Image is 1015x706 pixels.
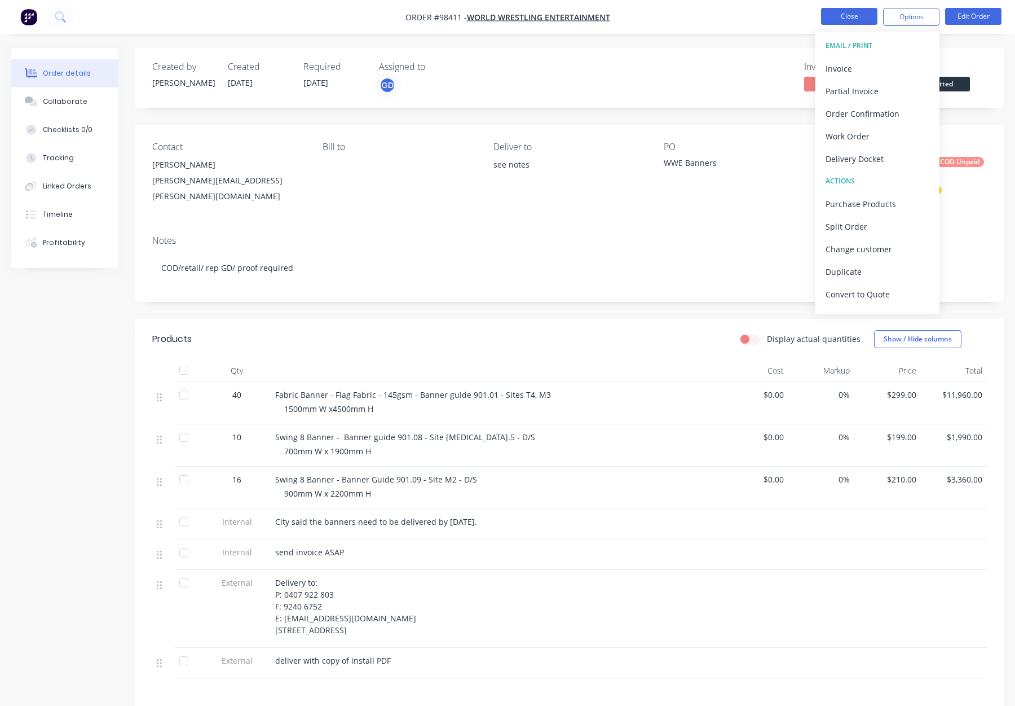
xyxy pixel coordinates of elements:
[11,144,118,172] button: Tracking
[726,431,784,443] span: $0.00
[152,157,304,204] div: [PERSON_NAME][PERSON_NAME][EMAIL_ADDRESS][PERSON_NAME][DOMAIN_NAME]
[815,170,939,192] button: ACTIONS
[11,172,118,200] button: Linked Orders
[20,8,37,25] img: Factory
[493,157,646,173] div: see notes
[815,57,939,80] button: Invoice
[826,83,929,99] div: Partial Invoice
[379,62,492,72] div: Assigned to
[467,12,610,23] a: World Wrestling Entertainment
[11,200,118,229] button: Timeline
[815,34,939,57] button: EMAIL / PRINT
[921,359,987,382] div: Total
[815,260,939,283] button: Duplicate
[152,332,192,346] div: Products
[208,516,266,528] span: Internal
[303,62,365,72] div: Required
[11,87,118,116] button: Collaborate
[826,151,929,167] div: Delivery Docket
[275,516,477,527] span: City said the banners need to be delivered by [DATE].
[405,12,467,23] span: Order #98411 -
[902,62,987,72] div: Status
[925,431,983,443] span: $1,990.00
[43,125,92,135] div: Checklists 0/0
[925,389,983,401] span: $11,960.00
[804,77,872,91] span: No
[275,389,551,400] span: Fabric Banner - Flag Fabric - 145gsm - Banner guide 901.01 - Sites T4, M3
[232,389,241,401] span: 40
[11,116,118,144] button: Checklists 0/0
[815,192,939,215] button: Purchase Products
[826,309,929,325] div: Archive
[228,77,253,88] span: [DATE]
[275,474,477,485] span: Swing 8 Banner - Banner Guide 901.09 - Site M2 - D/S
[793,431,850,443] span: 0%
[275,655,391,666] span: deliver with copy of install PDF
[493,142,646,152] div: Deliver to
[935,157,984,167] div: COD Unpaid
[152,62,214,72] div: Created by
[664,157,805,173] div: WWE Banners
[43,181,91,191] div: Linked Orders
[859,473,916,485] span: $210.00
[815,305,939,328] button: Archive
[11,59,118,87] button: Order details
[874,330,961,348] button: Show / Hide columns
[826,196,929,212] div: Purchase Products
[208,577,266,589] span: External
[152,173,304,204] div: [PERSON_NAME][EMAIL_ADDRESS][PERSON_NAME][DOMAIN_NAME]
[788,359,855,382] div: Markup
[43,68,91,78] div: Order details
[275,432,535,442] span: Swing 8 Banner - Banner guide 901.08 - Site [MEDICAL_DATA].5 - D/S
[232,473,241,485] span: 16
[284,488,371,499] span: 900mm W x 2200mm H
[303,77,328,88] span: [DATE]
[804,62,889,72] div: Invoiced
[228,62,290,72] div: Created
[11,229,118,257] button: Profitability
[815,80,939,102] button: Partial Invoice
[284,446,371,457] span: 700mm W x 1900mm H
[722,359,788,382] div: Cost
[826,174,929,188] div: ACTIONS
[945,8,1001,25] button: Edit Order
[815,238,939,260] button: Change customer
[379,77,396,94] button: GD
[859,431,916,443] span: $199.00
[826,241,929,257] div: Change customer
[793,389,850,401] span: 0%
[664,142,816,152] div: PO
[323,142,475,152] div: Bill to
[232,431,241,443] span: 10
[826,264,929,280] div: Duplicate
[152,251,987,285] div: COD/retail/ rep GD/ proof required
[275,577,416,635] span: Delivery to: P: 0407 922 803 F: 9240 6752 E: [EMAIL_ADDRESS][DOMAIN_NAME] [STREET_ADDRESS]
[284,404,373,414] span: 1500mm W x4500mm H
[854,359,921,382] div: Price
[826,218,929,235] div: Split Order
[883,8,939,26] button: Options
[767,333,860,345] label: Display actual quantities
[815,215,939,238] button: Split Order
[152,142,304,152] div: Contact
[43,209,73,220] div: Timeline
[493,157,646,193] div: see notes
[152,157,304,173] div: [PERSON_NAME]
[43,153,74,163] div: Tracking
[826,38,929,53] div: EMAIL / PRINT
[815,102,939,125] button: Order Confirmation
[826,286,929,302] div: Convert to Quote
[152,235,987,246] div: Notes
[826,106,929,122] div: Order Confirmation
[726,473,784,485] span: $0.00
[208,546,266,558] span: Internal
[208,655,266,666] span: External
[43,238,85,248] div: Profitability
[826,128,929,144] div: Work Order
[152,77,214,89] div: [PERSON_NAME]
[815,147,939,170] button: Delivery Docket
[815,125,939,147] button: Work Order
[275,547,344,558] span: send invoice ASAP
